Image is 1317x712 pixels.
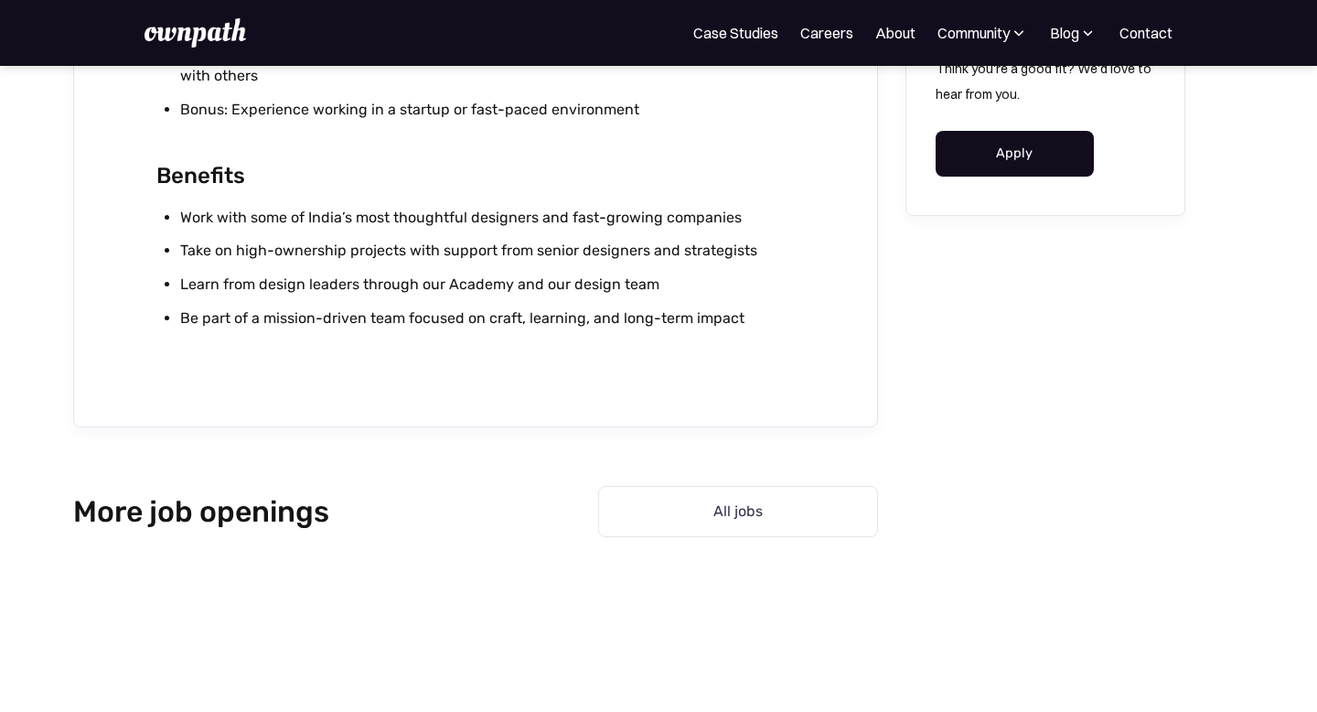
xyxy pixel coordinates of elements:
[936,56,1155,107] p: Think you're a good fit? We'd love to hear from you.
[800,22,853,44] a: Careers
[1050,22,1097,44] div: Blog
[937,22,1028,44] div: Community
[180,205,796,232] li: Work with some of India’s most thoughtful designers and fast-growing companies
[180,238,796,264] li: Take on high-ownership projects with support from senior designers and strategists
[1050,22,1079,44] div: Blog
[693,22,778,44] a: Case Studies
[180,306,796,332] li: Be part of a mission-driven team focused on craft, learning, and long-term impact
[598,486,878,537] a: All jobs
[73,494,353,529] h2: More job openings
[1119,22,1172,44] a: Contact
[875,22,915,44] a: About
[937,22,1010,44] div: Community
[936,131,1094,177] a: Apply
[180,272,796,298] li: Learn from design leaders through our Academy and our design team
[180,97,796,124] li: Bonus: Experience working in a startup or fast-paced environment
[156,158,796,194] h2: Benefits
